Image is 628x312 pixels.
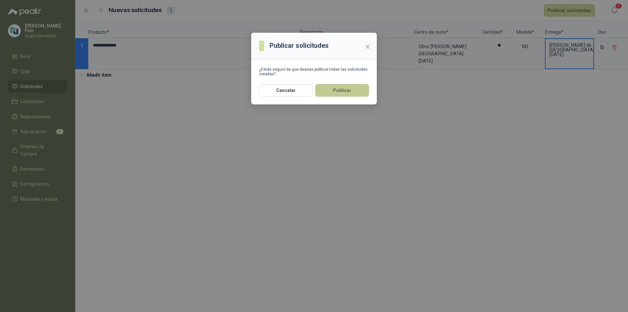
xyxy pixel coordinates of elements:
button: Cancelar [259,84,313,97]
span: close [365,44,370,49]
div: ¿Estás seguro de que deseas publicar todas las solicitudes creadas? [259,67,369,76]
button: Close [362,42,373,52]
button: Publicar [315,84,369,97]
h3: Publicar solicitudes [270,41,329,51]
